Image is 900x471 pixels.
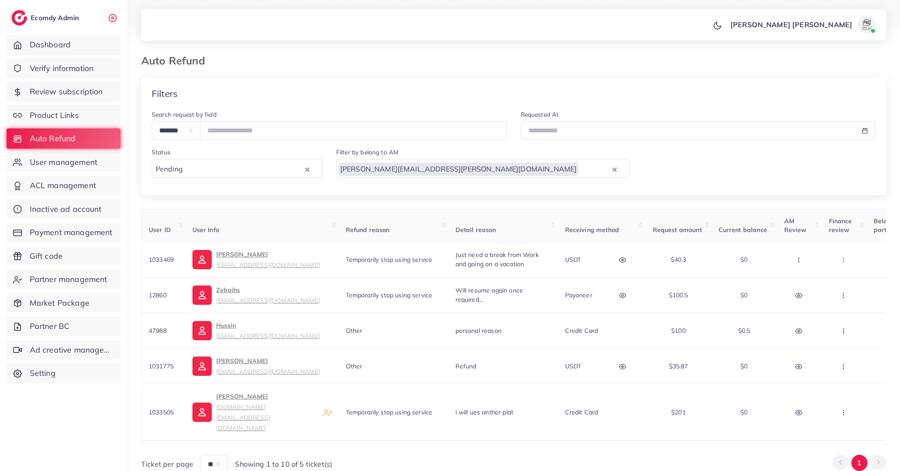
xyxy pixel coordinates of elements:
[565,290,592,300] p: payoneer
[7,105,121,125] a: Product Links
[235,459,332,469] span: Showing 1 to 10 of 5 ticket(s)
[346,226,390,234] span: Refund reason
[185,162,303,176] input: Search for option
[346,256,433,264] span: Temporarily stop using service
[30,86,103,97] span: Review subscription
[669,291,688,299] span: $100.5
[216,261,320,268] small: [EMAIL_ADDRESS][DOMAIN_NAME]
[152,159,322,178] div: Search for option
[7,222,121,243] a: Payment management
[141,54,212,67] h3: Auto Refund
[719,226,767,234] span: Current balance
[726,16,879,33] a: [PERSON_NAME] [PERSON_NAME]avatar
[565,325,598,336] p: Credit card
[7,128,121,149] a: Auto Refund
[336,148,399,157] label: Filter by belong to AM
[832,455,886,471] ul: Pagination
[7,58,121,78] a: Verify information
[30,180,96,191] span: ACL management
[740,362,747,370] span: $0
[7,152,121,172] a: User management
[216,356,320,377] p: [PERSON_NAME]
[30,39,71,50] span: Dashboard
[738,327,751,335] span: $0.5
[671,327,686,335] span: $100
[30,321,70,332] span: Partner BC
[154,163,185,176] span: Pending
[30,157,97,168] span: User management
[7,246,121,266] a: Gift code
[455,408,514,416] span: i will ues anther plat
[149,256,174,264] span: 1033469
[740,256,747,264] span: $0
[730,19,852,30] p: [PERSON_NAME] [PERSON_NAME]
[851,455,868,471] button: Go to page 1
[192,321,212,340] img: ic-user-info.36bf1079.svg
[671,256,687,264] span: $40.3
[565,226,619,234] span: Receiving method
[7,175,121,196] a: ACL management
[149,362,174,370] span: 1031775
[216,285,320,306] p: Zebaihs
[30,368,56,379] span: Setting
[455,362,477,370] span: Refund
[7,199,121,219] a: Inactive ad account
[7,316,121,336] a: Partner BC
[149,408,174,416] span: 1033505
[149,291,167,299] span: 12860
[305,164,309,174] button: Clear Selected
[216,296,320,304] small: [EMAIL_ADDRESS][DOMAIN_NAME]
[192,249,320,270] a: [PERSON_NAME][EMAIL_ADDRESS][DOMAIN_NAME]
[192,226,219,234] span: User Info
[346,362,363,370] span: Other
[671,408,686,416] span: $201
[149,226,171,234] span: User ID
[152,88,178,99] h4: Filters
[565,407,598,417] p: Credit card
[7,340,121,360] a: Ad creative management
[7,293,121,313] a: Market Package
[565,361,581,371] p: USDT
[565,254,581,265] p: USDT
[30,227,113,238] span: Payment management
[858,16,875,33] img: avatar
[216,368,320,375] small: [EMAIL_ADDRESS][DOMAIN_NAME]
[30,110,79,121] span: Product Links
[829,217,852,234] span: Finance review
[11,10,27,25] img: logo
[216,403,270,432] small: [DOMAIN_NAME][EMAIL_ADDRESS][DOMAIN_NAME]
[346,291,433,299] span: Temporarily stop using service
[216,332,320,339] small: [EMAIL_ADDRESS][DOMAIN_NAME]
[192,356,320,377] a: [PERSON_NAME][EMAIL_ADDRESS][DOMAIN_NAME]
[7,269,121,289] a: Partner management
[7,82,121,102] a: Review subscription
[192,250,212,269] img: ic-user-info.36bf1079.svg
[784,217,807,234] span: AM Review
[30,63,94,74] span: Verify information
[11,10,81,25] a: logoEcomdy Admin
[192,357,212,376] img: ic-user-info.36bf1079.svg
[192,391,316,433] a: [PERSON_NAME][DOMAIN_NAME][EMAIL_ADDRESS][DOMAIN_NAME]
[30,297,89,309] span: Market Package
[30,133,76,144] span: Auto Refund
[336,159,630,178] div: Search for option
[7,363,121,383] a: Setting
[455,286,523,303] span: Will resume again once required...
[338,163,579,176] span: [PERSON_NAME][EMAIL_ADDRESS][PERSON_NAME][DOMAIN_NAME]
[740,291,747,299] span: $0
[7,35,121,55] a: Dashboard
[669,362,688,370] span: $35.87
[149,327,167,335] span: 47988
[216,249,320,270] p: [PERSON_NAME]
[346,327,363,335] span: Other
[455,251,539,268] span: Just need a break from Work and going on a vacation
[141,459,193,469] span: Ticket per page
[216,391,316,433] p: [PERSON_NAME]
[31,14,81,22] h2: Ecomdy Admin
[30,274,107,285] span: Partner management
[192,403,212,422] img: ic-user-info.36bf1079.svg
[455,226,496,234] span: Detail reason
[612,164,617,174] button: Clear Selected
[192,285,212,305] img: ic-user-info.36bf1079.svg
[30,344,114,356] span: Ad creative management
